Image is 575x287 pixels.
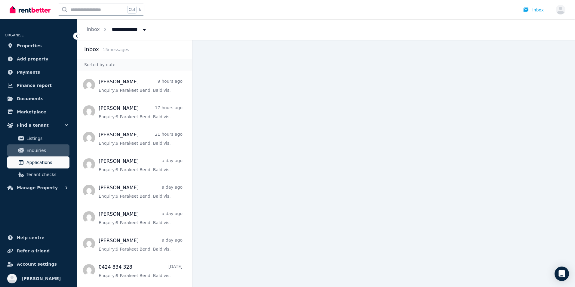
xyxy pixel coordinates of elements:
a: Tenant checks [7,168,69,181]
a: Payments [5,66,72,78]
a: [PERSON_NAME]a day agoEnquiry:9 Parakeet Bend, Baldivis. [99,158,183,173]
span: Account settings [17,261,57,268]
span: ORGANISE [5,33,24,37]
a: Finance report [5,79,72,91]
span: Listings [26,135,67,142]
span: Add property [17,55,48,63]
span: Help centre [17,234,45,241]
button: Manage Property [5,182,72,194]
a: Documents [5,93,72,105]
span: Ctrl [127,6,137,14]
nav: Breadcrumb [77,19,157,40]
button: Find a tenant [5,119,72,131]
div: Sorted by date [77,59,192,70]
a: 0424 834 328[DATE]Enquiry:9 Parakeet Bend, Baldivis. [99,264,183,279]
div: Open Intercom Messenger [555,267,569,281]
span: Marketplace [17,108,46,116]
span: Finance report [17,82,52,89]
a: Properties [5,40,72,52]
span: Payments [17,69,40,76]
a: Help centre [5,232,72,244]
span: 15 message s [103,47,129,52]
a: Add property [5,53,72,65]
h2: Inbox [84,45,99,54]
a: [PERSON_NAME]a day agoEnquiry:9 Parakeet Bend, Baldivis. [99,184,183,199]
span: Manage Property [17,184,58,191]
a: Marketplace [5,106,72,118]
span: Properties [17,42,42,49]
span: Enquiries [26,147,67,154]
a: Enquiries [7,144,69,156]
a: Applications [7,156,69,168]
a: [PERSON_NAME]a day agoEnquiry:9 Parakeet Bend, Baldivis. [99,237,183,252]
span: Find a tenant [17,122,49,129]
a: [PERSON_NAME]a day agoEnquiry:9 Parakeet Bend, Baldivis. [99,211,183,226]
span: Tenant checks [26,171,67,178]
nav: Message list [77,70,192,287]
a: Refer a friend [5,245,72,257]
a: Listings [7,132,69,144]
span: [PERSON_NAME] [22,275,61,282]
img: RentBetter [10,5,51,14]
a: Inbox [87,26,100,32]
div: Inbox [523,7,544,13]
a: [PERSON_NAME]17 hours agoEnquiry:9 Parakeet Bend, Baldivis. [99,105,183,120]
a: [PERSON_NAME]21 hours agoEnquiry:9 Parakeet Bend, Baldivis. [99,131,183,146]
a: [PERSON_NAME]9 hours agoEnquiry:9 Parakeet Bend, Baldivis. [99,78,183,93]
span: k [139,7,141,12]
span: Refer a friend [17,247,50,255]
a: Account settings [5,258,72,270]
span: Documents [17,95,44,102]
span: Applications [26,159,67,166]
